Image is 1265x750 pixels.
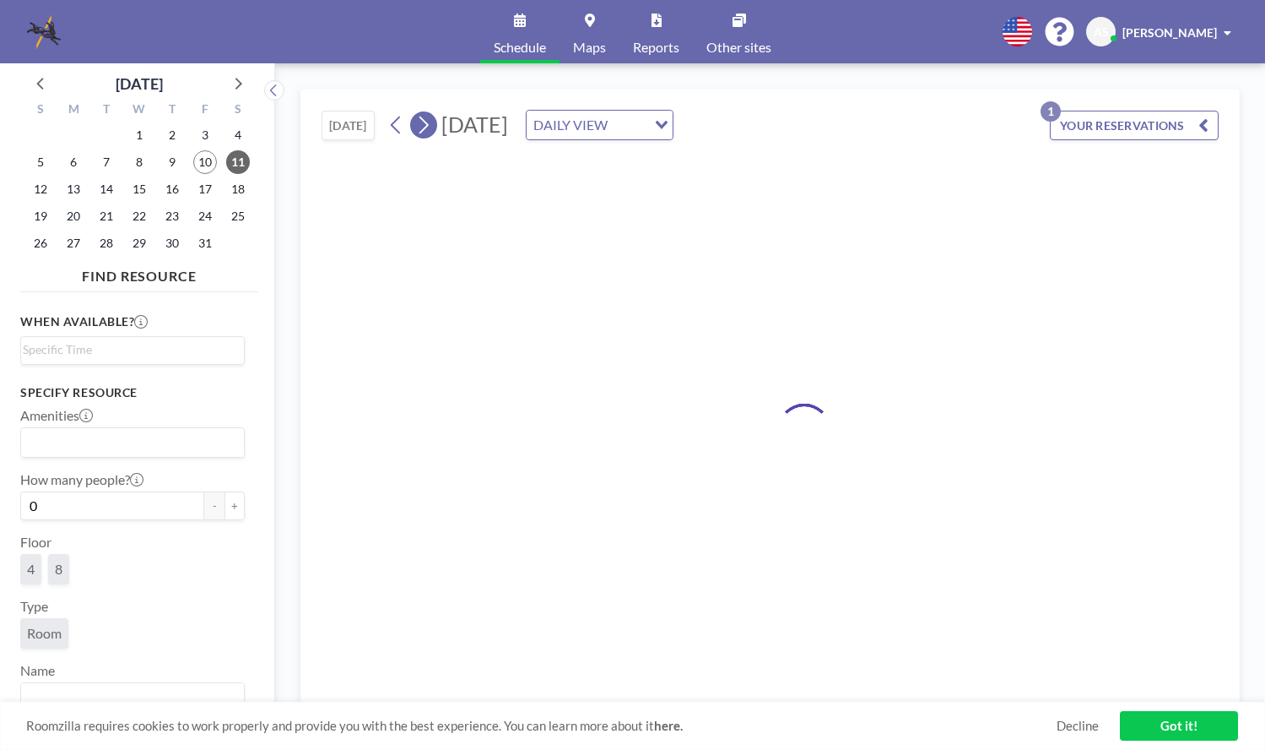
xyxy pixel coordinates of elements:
span: Roomzilla requires cookies to work properly and provide you with the best experience. You can lea... [26,718,1057,734]
div: M [57,100,90,122]
span: Wednesday, October 1, 2025 [127,123,151,147]
span: Saturday, October 11, 2025 [226,150,250,174]
span: Wednesday, October 15, 2025 [127,177,151,201]
span: Thursday, October 30, 2025 [160,231,184,255]
span: Maps [573,41,606,54]
span: Friday, October 24, 2025 [193,204,217,228]
button: + [224,492,245,520]
a: here. [654,718,683,733]
h4: FIND RESOURCE [20,261,258,285]
span: Saturday, October 4, 2025 [226,123,250,147]
button: [DATE] [322,111,375,140]
div: F [188,100,221,122]
span: DAILY VIEW [530,114,611,136]
span: Friday, October 31, 2025 [193,231,217,255]
div: Search for option [21,683,244,712]
span: AS [1094,24,1109,40]
span: Saturday, October 18, 2025 [226,177,250,201]
input: Search for option [23,340,235,359]
span: Schedule [494,41,546,54]
input: Search for option [23,432,235,454]
input: Search for option [23,687,235,709]
span: Monday, October 6, 2025 [62,150,85,174]
span: Thursday, October 16, 2025 [160,177,184,201]
label: Name [20,662,55,679]
span: Monday, October 27, 2025 [62,231,85,255]
span: Friday, October 3, 2025 [193,123,217,147]
span: Tuesday, October 28, 2025 [95,231,118,255]
span: Reports [633,41,679,54]
a: Decline [1057,718,1099,734]
span: Tuesday, October 7, 2025 [95,150,118,174]
span: Sunday, October 12, 2025 [29,177,52,201]
span: Monday, October 20, 2025 [62,204,85,228]
div: T [90,100,123,122]
span: [DATE] [441,111,508,137]
h3: Specify resource [20,385,245,400]
div: T [155,100,188,122]
span: Monday, October 13, 2025 [62,177,85,201]
div: Search for option [21,337,244,362]
div: W [123,100,156,122]
div: S [24,100,57,122]
span: Thursday, October 2, 2025 [160,123,184,147]
label: Type [20,598,48,615]
span: Thursday, October 23, 2025 [160,204,184,228]
img: organization-logo [27,15,61,49]
span: Other sites [706,41,771,54]
span: Wednesday, October 29, 2025 [127,231,151,255]
span: Sunday, October 19, 2025 [29,204,52,228]
span: Friday, October 17, 2025 [193,177,217,201]
span: Tuesday, October 14, 2025 [95,177,118,201]
span: 4 [27,561,35,577]
span: Wednesday, October 22, 2025 [127,204,151,228]
span: [PERSON_NAME] [1122,25,1217,40]
input: Search for option [613,114,645,136]
span: Sunday, October 5, 2025 [29,150,52,174]
button: - [204,492,224,520]
span: Thursday, October 9, 2025 [160,150,184,174]
span: Sunday, October 26, 2025 [29,231,52,255]
span: Tuesday, October 21, 2025 [95,204,118,228]
span: Friday, October 10, 2025 [193,150,217,174]
div: Search for option [21,428,244,457]
span: Room [27,625,62,641]
a: Got it! [1120,711,1238,741]
label: How many people? [20,471,143,488]
div: Search for option [527,111,673,139]
button: YOUR RESERVATIONS1 [1050,111,1219,140]
label: Floor [20,534,51,551]
span: Wednesday, October 8, 2025 [127,150,151,174]
div: S [221,100,254,122]
p: 1 [1041,101,1061,122]
span: 8 [55,561,62,577]
span: Saturday, October 25, 2025 [226,204,250,228]
label: Amenities [20,407,93,424]
div: [DATE] [116,72,163,95]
